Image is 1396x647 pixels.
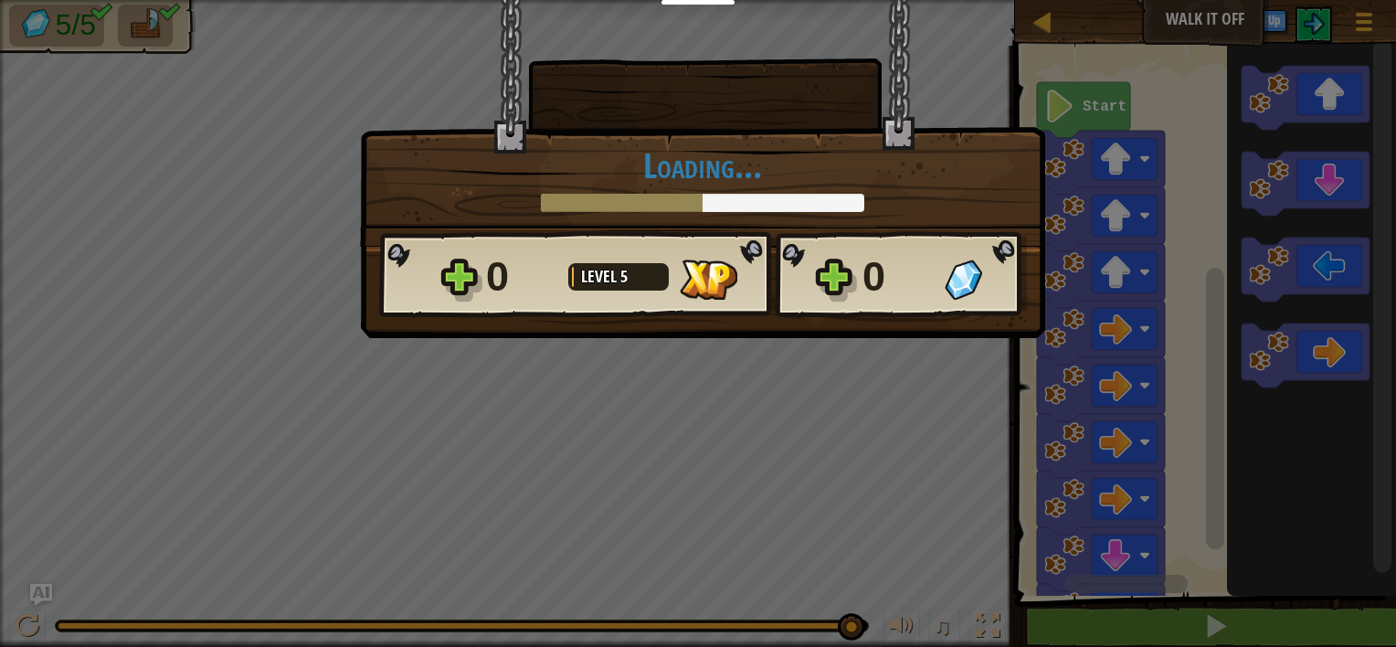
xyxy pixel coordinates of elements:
span: 5 [620,265,628,288]
div: 0 [486,248,557,306]
div: 0 [862,248,934,306]
span: Level [581,265,620,288]
img: XP Gained [680,260,737,300]
img: Gems Gained [945,260,982,300]
h1: Loading... [379,146,1026,185]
